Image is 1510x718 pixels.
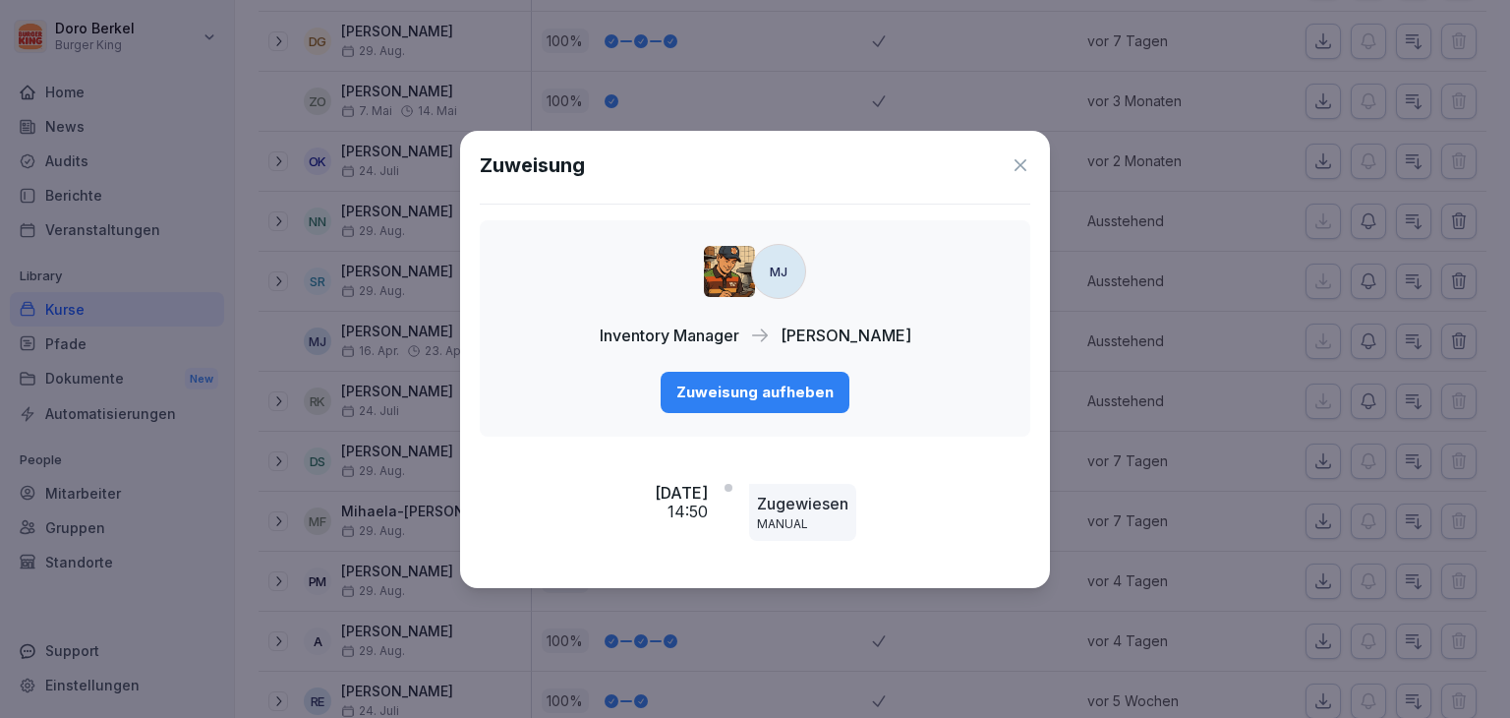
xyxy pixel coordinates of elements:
h1: Zuweisung [480,150,585,180]
p: Zugewiesen [757,492,848,515]
p: Inventory Manager [600,324,739,347]
p: 14:50 [668,503,708,521]
p: [DATE] [655,484,708,503]
div: MJ [751,244,806,299]
img: o1h5p6rcnzw0lu1jns37xjxx.png [704,246,755,297]
p: MANUAL [757,515,848,533]
button: Zuweisung aufheben [661,372,849,413]
p: [PERSON_NAME] [781,324,911,347]
div: Zuweisung aufheben [676,382,834,403]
